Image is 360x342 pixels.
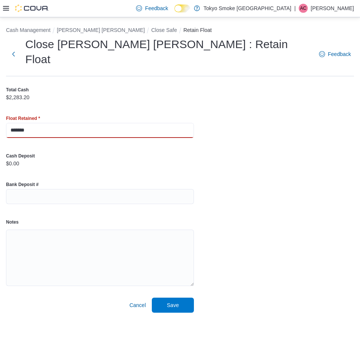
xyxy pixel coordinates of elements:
p: $2,283.20 [6,94,29,100]
span: Dark Mode [174,12,175,13]
button: Retain Float [183,27,212,33]
a: Feedback [316,47,354,62]
button: Close Safe [151,27,177,33]
p: | [294,4,296,13]
input: Dark Mode [174,5,190,12]
button: Cancel [126,298,149,313]
label: Total Cash [6,87,29,93]
button: Next [6,47,21,62]
label: Bank Deposit # [6,182,39,188]
label: Cash Deposit [6,153,35,159]
button: Cash Management [6,27,50,33]
span: Save [167,301,179,309]
a: Feedback [133,1,171,16]
p: $0.00 [6,160,19,166]
span: AC [300,4,307,13]
button: Save [152,298,194,313]
img: Cova [15,5,49,12]
span: Feedback [328,50,351,58]
nav: An example of EuiBreadcrumbs [6,26,354,35]
p: Tokyo Smoke [GEOGRAPHIC_DATA] [204,4,292,13]
span: Feedback [145,5,168,12]
button: [PERSON_NAME] [PERSON_NAME] [57,27,145,33]
label: Float Retained * [6,115,40,121]
p: [PERSON_NAME] [311,4,354,13]
span: Cancel [129,301,146,309]
label: Notes [6,219,18,225]
div: Alex Collier [299,4,308,13]
h1: Close [PERSON_NAME] [PERSON_NAME] : Retain Float [25,37,311,67]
